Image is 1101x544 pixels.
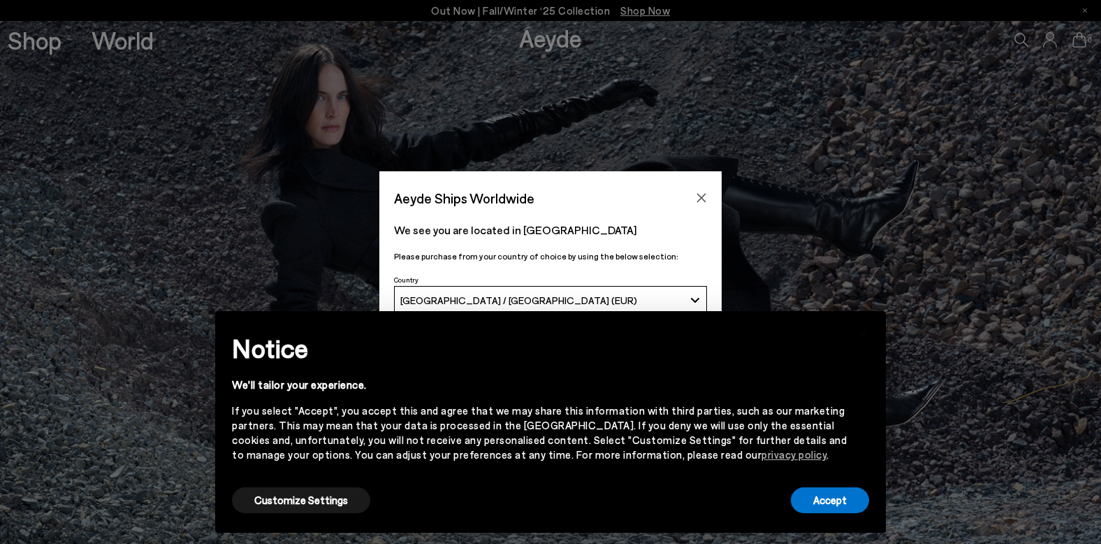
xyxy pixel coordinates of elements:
[394,250,707,263] p: Please purchase from your country of choice by using the below selection:
[859,322,868,342] span: ×
[761,448,826,461] a: privacy policy
[394,222,707,238] p: We see you are located in [GEOGRAPHIC_DATA]
[232,403,847,462] div: If you select "Accept", you accept this and agree that we may share this information with third p...
[691,187,712,208] button: Close
[232,330,847,366] h2: Notice
[394,275,418,284] span: Country
[232,378,847,392] div: We'll tailor your experience.
[400,294,637,306] span: [GEOGRAPHIC_DATA] / [GEOGRAPHIC_DATA] (EUR)
[791,487,869,513] button: Accept
[847,315,880,349] button: Close this notice
[232,487,370,513] button: Customize Settings
[394,186,534,210] span: Aeyde Ships Worldwide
